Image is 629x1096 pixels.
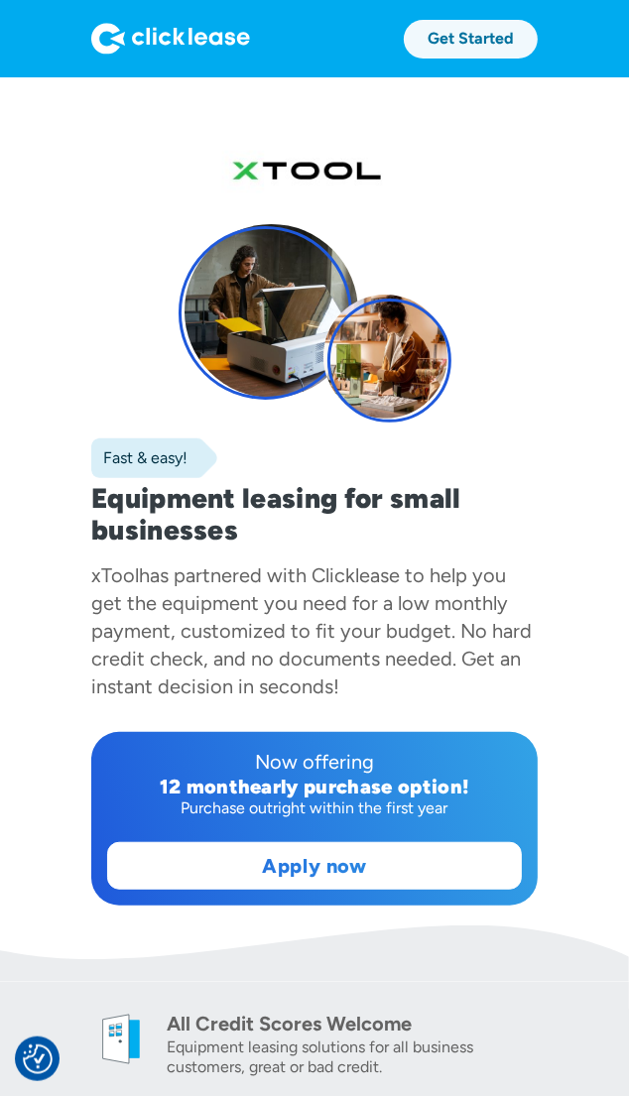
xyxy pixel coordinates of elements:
div: Purchase outright within the first year [107,798,522,818]
div: early purchase option! [250,775,469,798]
a: Apply now [108,843,521,889]
a: Get Started [404,20,538,59]
div: All Credit Scores Welcome [167,1010,538,1037]
div: Fast & easy! [91,448,188,468]
img: Revisit consent button [23,1044,53,1074]
div: xTool [91,563,139,587]
div: Equipment leasing solutions for all business customers, great or bad credit. [167,1037,538,1077]
h1: Equipment leasing for small businesses [91,482,538,546]
div: has partnered with Clicklease to help you get the equipment you need for a low monthly payment, c... [91,563,532,698]
img: Logo [91,23,250,55]
button: Consent Preferences [23,1044,53,1074]
div: Now offering [107,748,522,776]
img: welcome icon [91,1010,151,1069]
div: 12 month [160,775,251,798]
